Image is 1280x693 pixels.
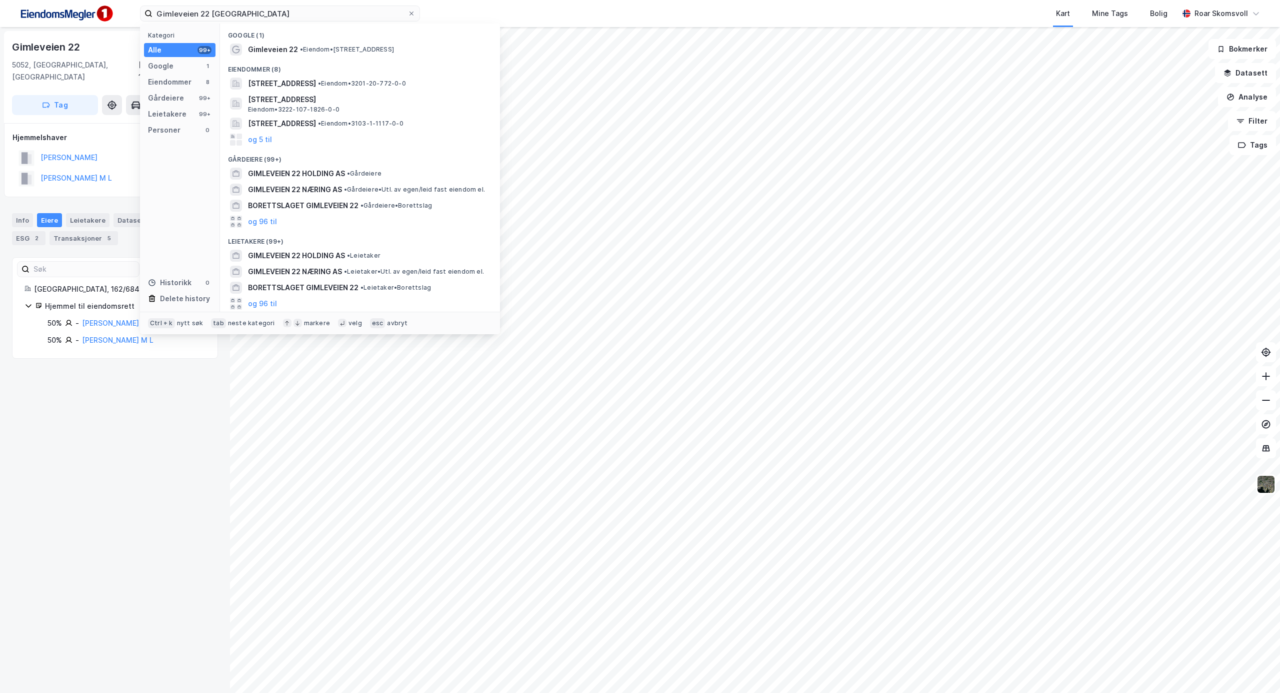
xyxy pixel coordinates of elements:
div: Delete history [160,293,210,305]
span: BORETTSLAGET GIMLEVEIEN 22 [248,200,358,212]
div: Bolig [1150,8,1167,20]
span: BORETTSLAGET GIMLEVEIEN 22 [248,282,358,294]
div: Kategori [148,32,215,39]
img: 9k= [1256,475,1275,494]
div: 5052, [GEOGRAPHIC_DATA], [GEOGRAPHIC_DATA] [12,59,138,83]
div: Gårdeiere (99+) [220,148,500,166]
span: • [347,252,350,259]
div: Roar Skomsvoll [1194,8,1248,20]
span: [STREET_ADDRESS] [248,94,488,106]
span: • [300,46,303,53]
button: og 96 til [248,298,277,310]
button: Filter [1228,111,1276,131]
div: ESG [12,231,45,245]
div: Gårdeiere [148,92,184,104]
div: Eiendommer (8) [220,58,500,76]
button: Datasett [1215,63,1276,83]
iframe: Chat Widget [1230,645,1280,693]
span: Eiendom • 3103-1-1117-0-0 [318,120,403,128]
div: Eiendommer [148,76,191,88]
button: Tag [12,95,98,115]
span: • [344,268,347,275]
div: Kart [1056,8,1070,20]
div: [GEOGRAPHIC_DATA], 162/684 [34,283,205,295]
div: Datasett [113,213,151,227]
div: Ctrl + k [148,318,175,328]
div: 99+ [197,46,211,54]
span: Eiendom • 3201-20-772-0-0 [318,80,406,88]
div: Google [148,60,173,72]
div: velg [348,319,362,327]
span: GIMLEVEIEN 22 NÆRING AS [248,184,342,196]
span: Gimleveien 22 [248,44,298,56]
div: markere [304,319,330,327]
span: GIMLEVEIEN 22 HOLDING AS [248,250,345,262]
div: Hjemmel til eiendomsrett [45,300,205,312]
span: • [347,170,350,177]
div: 5 [104,233,114,243]
span: • [318,120,321,127]
div: 0 [203,279,211,287]
div: 99+ [197,94,211,102]
span: Gårdeiere [347,170,381,178]
span: Gårdeiere • Borettslag [360,202,432,210]
div: Mine Tags [1092,8,1128,20]
button: og 96 til [248,216,277,228]
div: 99+ [197,110,211,118]
button: Tags [1229,135,1276,155]
div: Leietakere (99+) [220,230,500,248]
div: nytt søk [177,319,203,327]
div: - [75,334,79,346]
div: Info [12,213,33,227]
span: [STREET_ADDRESS] [248,78,316,90]
div: 8 [203,78,211,86]
div: tab [211,318,226,328]
span: • [344,186,347,193]
div: avbryt [387,319,407,327]
span: Leietaker [347,252,380,260]
div: Historikk [148,277,191,289]
div: Leietakere [148,108,186,120]
span: GIMLEVEIEN 22 HOLDING AS [248,168,345,180]
span: • [360,284,363,291]
span: Eiendom • [STREET_ADDRESS] [300,46,394,54]
div: neste kategori [228,319,275,327]
a: [PERSON_NAME] [82,319,139,327]
div: 2 [31,233,41,243]
div: Kontrollprogram for chat [1230,645,1280,693]
div: Alle [148,44,161,56]
span: • [360,202,363,209]
div: Eiere [37,213,62,227]
a: [PERSON_NAME] M L [82,336,153,344]
button: Bokmerker [1208,39,1276,59]
div: Gimleveien 22 [12,39,81,55]
span: Gårdeiere • Utl. av egen/leid fast eiendom el. [344,186,485,194]
div: Hjemmelshaver [12,132,217,144]
input: Søk på adresse, matrikkel, gårdeiere, leietakere eller personer [152,6,407,21]
div: [GEOGRAPHIC_DATA], 162/684 [138,59,218,83]
input: Søk [29,262,139,277]
div: Personer [148,124,180,136]
button: og 5 til [248,134,272,146]
span: Leietaker • Utl. av egen/leid fast eiendom el. [344,268,484,276]
div: esc [370,318,385,328]
div: Leietakere [66,213,109,227]
div: - [75,317,79,329]
div: 0 [203,126,211,134]
span: • [318,80,321,87]
div: 50% [47,334,62,346]
span: Leietaker • Borettslag [360,284,431,292]
div: Transaksjoner [49,231,118,245]
div: 1 [203,62,211,70]
span: Eiendom • 3222-107-1826-0-0 [248,106,339,114]
div: Google (1) [220,24,500,42]
div: 50% [47,317,62,329]
span: [STREET_ADDRESS] [248,118,316,130]
button: Analyse [1218,87,1276,107]
span: GIMLEVEIEN 22 NÆRING AS [248,266,342,278]
img: F4PB6Px+NJ5v8B7XTbfpPpyloAAAAASUVORK5CYII= [16,3,116,25]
